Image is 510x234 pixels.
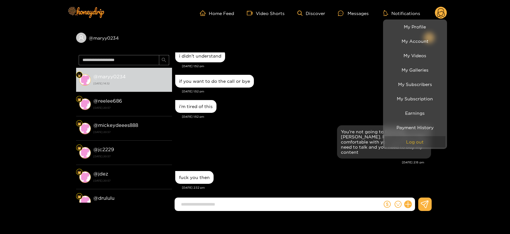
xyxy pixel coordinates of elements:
[385,21,445,32] a: My Profile
[385,107,445,119] a: Earnings
[385,93,445,104] a: My Subscription
[385,122,445,133] a: Payment History
[385,50,445,61] a: My Videos
[385,136,445,147] button: Log out
[385,64,445,75] a: My Galleries
[385,79,445,90] a: My Subscribers
[385,35,445,47] a: My Account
